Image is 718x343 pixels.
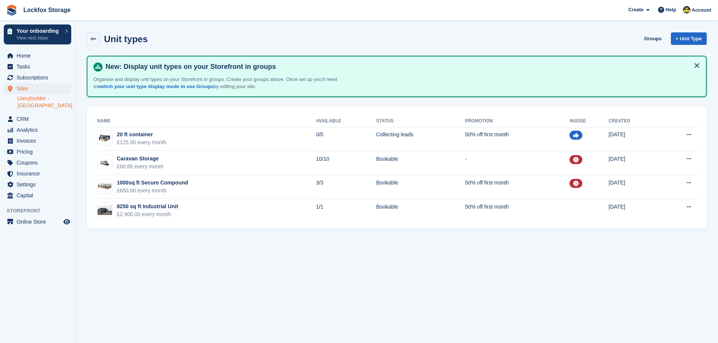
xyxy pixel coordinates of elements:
[4,190,71,201] a: menu
[117,155,164,163] div: Caravan Storage
[117,187,188,195] div: £650.00 every month
[117,179,188,187] div: 1000sq ft Secure Compound
[17,50,62,61] span: Home
[692,6,711,14] span: Account
[17,95,71,109] a: Llanybydder - [GEOGRAPHIC_DATA]
[609,199,660,223] td: [DATE]
[4,179,71,190] a: menu
[4,114,71,124] a: menu
[376,199,465,223] td: Bookable
[570,115,608,127] th: Nudge
[117,203,178,210] div: 8250 sq ft Industrial Unit
[62,217,71,226] a: Preview store
[376,175,465,199] td: Bookable
[7,207,75,215] span: Storefront
[4,72,71,83] a: menu
[17,179,62,190] span: Settings
[17,146,62,157] span: Pricing
[609,175,660,199] td: [DATE]
[465,151,570,175] td: -
[628,6,643,14] span: Create
[4,157,71,168] a: menu
[376,151,465,175] td: Bookable
[17,168,62,179] span: Insurance
[104,34,148,44] h2: Unit types
[4,61,71,72] a: menu
[671,32,707,45] a: + Unit Type
[98,205,112,215] img: DSC02433.JPG
[17,114,62,124] span: CRM
[316,127,376,151] td: 0/0
[98,181,112,192] img: 1000-sqft-unit.jpg
[316,199,376,223] td: 1/1
[465,115,570,127] th: Promotion
[17,125,62,135] span: Analytics
[117,210,178,218] div: £2,900.00 every month
[98,84,214,89] a: switch your unit type display mode to use Groups
[316,115,376,127] th: Available
[17,136,62,146] span: Invoices
[103,63,700,71] h4: New: Display unit types on your Storefront in groups
[117,131,167,139] div: 20 ft container
[117,139,167,146] div: £125.00 every month
[17,157,62,168] span: Coupons
[641,32,664,45] a: Groups
[98,133,112,144] img: 20.jpg
[6,5,17,16] img: stora-icon-8386f47178a22dfd0bd8f6a31ec36ba5ce8667c1dd55bd0f319d3a0aa187defe.svg
[609,115,660,127] th: Created
[465,175,570,199] td: 50% off first month
[465,127,570,151] td: 50% off first month
[17,61,62,72] span: Tasks
[98,158,112,166] img: Caravan%20-%20R.jpg
[316,151,376,175] td: 10/10
[666,6,676,14] span: Help
[683,6,690,14] img: Dan Shepherd
[4,83,71,94] a: menu
[96,115,316,127] th: Name
[376,115,465,127] th: Status
[4,24,71,44] a: Your onboarding View next steps
[17,83,62,94] span: Sites
[376,127,465,151] td: Collecting leads
[609,151,660,175] td: [DATE]
[4,146,71,157] a: menu
[17,72,62,83] span: Subscriptions
[117,163,164,171] div: £60.66 every month
[4,50,71,61] a: menu
[4,125,71,135] a: menu
[4,168,71,179] a: menu
[17,28,61,34] p: Your onboarding
[17,216,62,227] span: Online Store
[17,35,61,41] p: View next steps
[20,4,73,16] a: Lockfox Storage
[17,190,62,201] span: Capital
[4,216,71,227] a: menu
[4,136,71,146] a: menu
[465,199,570,223] td: 50% off first month
[609,127,660,151] td: [DATE]
[316,175,376,199] td: 3/3
[93,76,357,90] p: Organise and display unit types on your Storefront in groups. Create your groups above. Once set ...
